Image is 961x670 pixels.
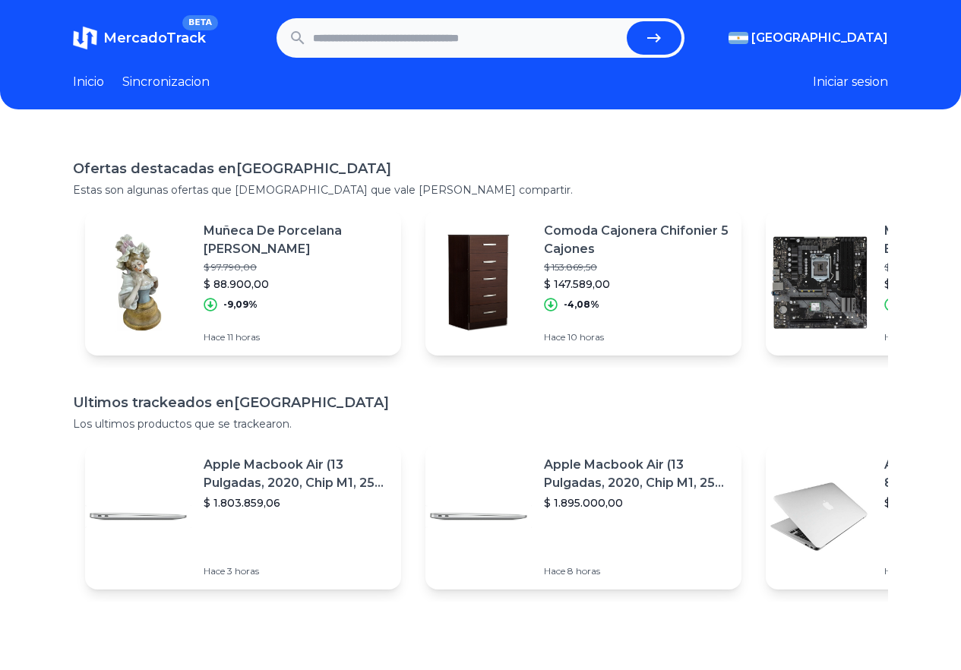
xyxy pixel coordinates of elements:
button: [GEOGRAPHIC_DATA] [729,29,888,47]
p: Hace 11 horas [204,331,389,343]
img: Featured image [766,463,872,570]
span: [GEOGRAPHIC_DATA] [751,29,888,47]
p: -9,09% [223,299,258,311]
a: MercadoTrackBETA [73,26,206,50]
p: Estas son algunas ofertas que [DEMOGRAPHIC_DATA] que vale [PERSON_NAME] compartir. [73,182,888,198]
p: Hace 10 horas [544,331,729,343]
p: Hace 3 horas [204,565,389,577]
img: MercadoTrack [73,26,97,50]
p: $ 153.869,50 [544,261,729,273]
span: BETA [182,15,218,30]
p: Apple Macbook Air (13 Pulgadas, 2020, Chip M1, 256 Gb De Ssd, 8 Gb De Ram) - Plata [204,456,389,492]
p: $ 1.895.000,00 [544,495,729,510]
a: Featured imageApple Macbook Air (13 Pulgadas, 2020, Chip M1, 256 Gb De Ssd, 8 Gb De Ram) - Plata$... [425,444,741,589]
a: Inicio [73,73,104,91]
p: $ 97.790,00 [204,261,389,273]
img: Featured image [425,229,532,336]
p: Los ultimos productos que se trackearon. [73,416,888,431]
img: Featured image [85,463,191,570]
img: Featured image [425,463,532,570]
a: Featured imageMuñeca De Porcelana [PERSON_NAME]$ 97.790,00$ 88.900,00-9,09%Hace 11 horas [85,210,401,356]
a: Sincronizacion [122,73,210,91]
p: $ 88.900,00 [204,277,389,292]
h1: Ultimos trackeados en [GEOGRAPHIC_DATA] [73,392,888,413]
p: Apple Macbook Air (13 Pulgadas, 2020, Chip M1, 256 Gb De Ssd, 8 Gb De Ram) - Plata [544,456,729,492]
span: MercadoTrack [103,30,206,46]
h1: Ofertas destacadas en [GEOGRAPHIC_DATA] [73,158,888,179]
p: Hace 8 horas [544,565,729,577]
a: Featured imageComoda Cajonera Chifonier 5 Cajones$ 153.869,50$ 147.589,00-4,08%Hace 10 horas [425,210,741,356]
img: Argentina [729,32,748,44]
p: -4,08% [564,299,599,311]
p: Muñeca De Porcelana [PERSON_NAME] [204,222,389,258]
p: $ 147.589,00 [544,277,729,292]
p: $ 1.803.859,06 [204,495,389,510]
a: Featured imageApple Macbook Air (13 Pulgadas, 2020, Chip M1, 256 Gb De Ssd, 8 Gb De Ram) - Plata$... [85,444,401,589]
img: Featured image [85,229,191,336]
button: Iniciar sesion [813,73,888,91]
img: Featured image [766,229,872,336]
p: Comoda Cajonera Chifonier 5 Cajones [544,222,729,258]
